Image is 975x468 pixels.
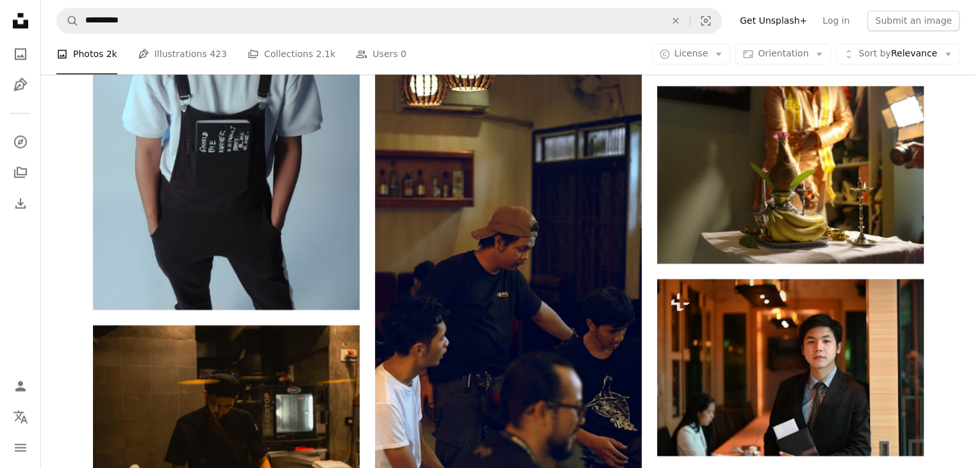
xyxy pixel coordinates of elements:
[8,435,33,460] button: Menu
[93,408,360,419] a: a man playing a piano
[8,373,33,399] a: Log in / Sign up
[8,72,33,97] a: Illustrations
[138,33,227,74] a: Illustrations 423
[657,279,924,455] img: A businessman is holding a document file while standing over the meeting room as a background.
[662,8,690,33] button: Clear
[56,8,722,33] form: Find visuals sitewide
[356,33,406,74] a: Users 0
[210,47,227,61] span: 423
[815,10,857,31] a: Log in
[858,48,890,58] span: Sort by
[8,8,33,36] a: Home — Unsplash
[758,48,808,58] span: Orientation
[8,129,33,155] a: Explore
[657,86,924,263] img: A man standing next to a table with a bunch of bananas on it
[657,362,924,373] a: A businessman is holding a document file while standing over the meeting room as a background.
[867,10,960,31] button: Submit an image
[690,8,721,33] button: Visual search
[316,47,335,61] span: 2.1k
[57,8,79,33] button: Search Unsplash
[732,10,815,31] a: Get Unsplash+
[836,44,960,64] button: Sort byRelevance
[8,404,33,430] button: Language
[401,47,406,61] span: 0
[375,298,642,310] a: a group of men sitting around each other in a room
[657,169,924,180] a: A man standing next to a table with a bunch of bananas on it
[8,190,33,216] a: Download History
[674,48,708,58] span: License
[247,33,335,74] a: Collections 2.1k
[93,103,360,115] a: men's white crew-neck plain t-shirt
[652,44,731,64] button: License
[8,160,33,185] a: Collections
[858,47,937,60] span: Relevance
[735,44,831,64] button: Orientation
[8,41,33,67] a: Photos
